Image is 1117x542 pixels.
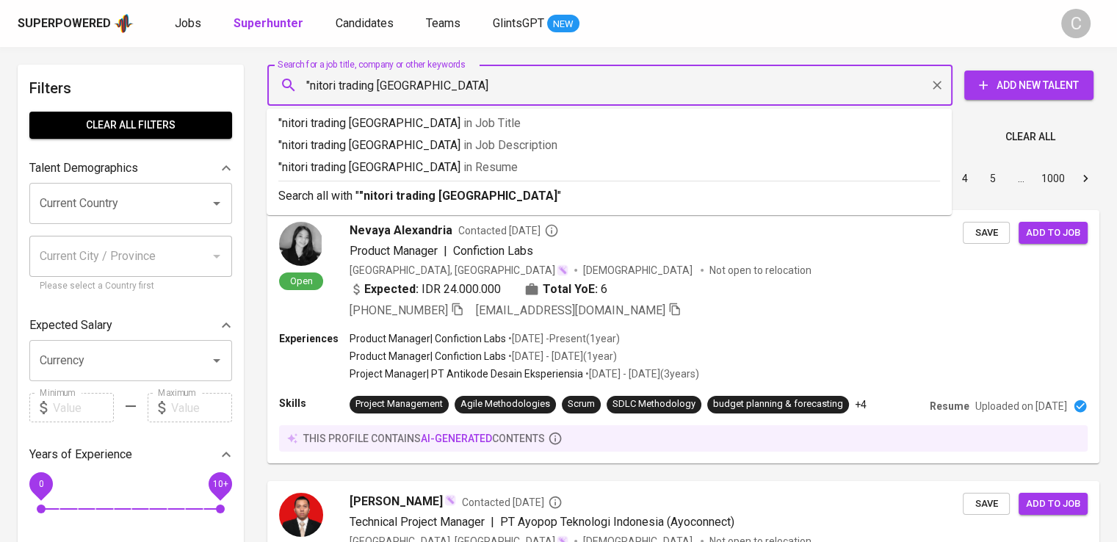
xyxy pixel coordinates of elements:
p: • [DATE] - [DATE] ( 3 years ) [583,366,699,381]
button: Clear All filters [29,112,232,139]
a: Superpoweredapp logo [18,12,134,35]
b: Expected: [364,281,419,298]
img: app logo [114,12,134,35]
span: Add New Talent [976,76,1082,95]
a: Jobs [175,15,204,33]
span: in Job Title [463,116,521,130]
div: IDR 24.000.000 [350,281,501,298]
span: GlintsGPT [493,16,544,30]
span: 0 [38,479,43,489]
span: [PERSON_NAME] [350,493,443,510]
span: Save [970,225,1002,242]
img: magic_wand.svg [557,264,568,276]
p: +4 [855,397,867,412]
span: Nevaya Alexandria [350,222,452,239]
span: 6 [601,281,607,298]
p: "nitori trading [GEOGRAPHIC_DATA] [278,159,940,176]
span: Confiction Labs [453,244,533,258]
span: | [444,242,447,260]
div: Expected Salary [29,311,232,340]
p: Product Manager | Confiction Labs [350,349,506,364]
button: Go to next page [1074,167,1097,190]
button: Go to page 1000 [1037,167,1069,190]
button: Go to page 4 [953,167,977,190]
input: Value [53,393,114,422]
button: Open [206,350,227,371]
div: Talent Demographics [29,153,232,183]
span: Product Manager [350,244,438,258]
div: Years of Experience [29,440,232,469]
span: Technical Project Manager [350,515,485,529]
p: • [DATE] - [DATE] ( 1 year ) [506,349,617,364]
img: 458dc9108bc70be3a72b92cd87a87106.png [279,222,323,266]
p: "nitori trading [GEOGRAPHIC_DATA] [278,137,940,154]
a: GlintsGPT NEW [493,15,579,33]
p: Resume [930,399,969,413]
span: Clear All [1005,128,1055,146]
button: Clear [927,75,947,95]
span: Candidates [336,16,394,30]
span: Contacted [DATE] [462,495,563,510]
span: Contacted [DATE] [458,223,559,238]
svg: By Batam recruiter [548,495,563,510]
img: ce2d89d58b477709ef84c034e79023d8.jpg [279,493,323,537]
span: Open [284,275,319,287]
span: Clear All filters [41,116,220,134]
span: NEW [547,17,579,32]
a: Superhunter [234,15,306,33]
span: Jobs [175,16,201,30]
button: Add New Talent [964,71,1093,100]
p: Experiences [279,331,350,346]
span: 10+ [212,479,228,489]
p: Product Manager | Confiction Labs [350,331,506,346]
span: in Job Description [463,138,557,152]
a: Teams [426,15,463,33]
div: Superpowered [18,15,111,32]
p: Skills [279,396,350,411]
a: Candidates [336,15,397,33]
span: Save [970,496,1002,513]
span: [PHONE_NUMBER] [350,303,448,317]
p: Years of Experience [29,446,132,463]
span: AI-generated [421,433,492,444]
button: Add to job [1019,493,1088,516]
span: in Resume [463,160,518,174]
nav: pagination navigation [839,167,1099,190]
button: Add to job [1019,222,1088,245]
span: [EMAIL_ADDRESS][DOMAIN_NAME] [476,303,665,317]
div: Scrum [568,397,595,411]
p: • [DATE] - Present ( 1 year ) [506,331,620,346]
a: OpenNevaya AlexandriaContacted [DATE]Product Manager|Confiction Labs[GEOGRAPHIC_DATA], [GEOGRAPHI... [267,210,1099,463]
span: PT Ayopop Teknologi Indonesia (Ayoconnect) [500,515,734,529]
p: Expected Salary [29,317,112,334]
img: magic_wand.svg [444,494,456,506]
p: Please select a Country first [40,279,222,294]
svg: By Batam recruiter [544,223,559,238]
div: … [1009,171,1033,186]
p: Talent Demographics [29,159,138,177]
span: | [491,513,494,531]
button: Clear All [999,123,1061,151]
div: Project Management [355,397,443,411]
button: Open [206,193,227,214]
p: "nitori trading [GEOGRAPHIC_DATA] [278,115,940,132]
button: Save [963,222,1010,245]
b: "nitori trading [GEOGRAPHIC_DATA] [359,189,557,203]
div: budget planning & forecasting [713,397,843,411]
div: [GEOGRAPHIC_DATA], [GEOGRAPHIC_DATA] [350,263,568,278]
span: Teams [426,16,460,30]
div: SDLC Methodology [612,397,695,411]
button: Go to page 5 [981,167,1005,190]
input: Value [171,393,232,422]
p: this profile contains contents [303,431,545,446]
p: Project Manager | PT Antikode Desain Eksperiensia [350,366,583,381]
span: [DEMOGRAPHIC_DATA] [583,263,695,278]
p: Uploaded on [DATE] [975,399,1067,413]
b: Superhunter [234,16,303,30]
p: Not open to relocation [709,263,811,278]
p: Search all with " " [278,187,940,205]
button: Save [963,493,1010,516]
div: Agile Methodologies [460,397,550,411]
div: C [1061,9,1091,38]
h6: Filters [29,76,232,100]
